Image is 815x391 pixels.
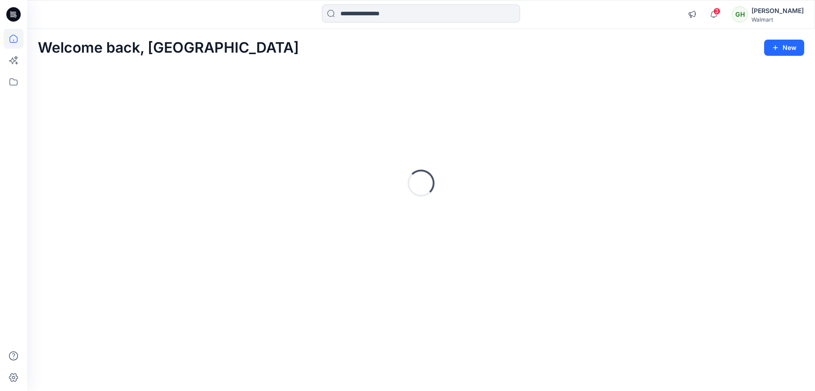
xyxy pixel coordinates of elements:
[732,6,748,22] div: GH
[752,5,804,16] div: [PERSON_NAME]
[38,40,299,56] h2: Welcome back, [GEOGRAPHIC_DATA]
[764,40,804,56] button: New
[752,16,804,23] div: Walmart
[713,8,720,15] span: 3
